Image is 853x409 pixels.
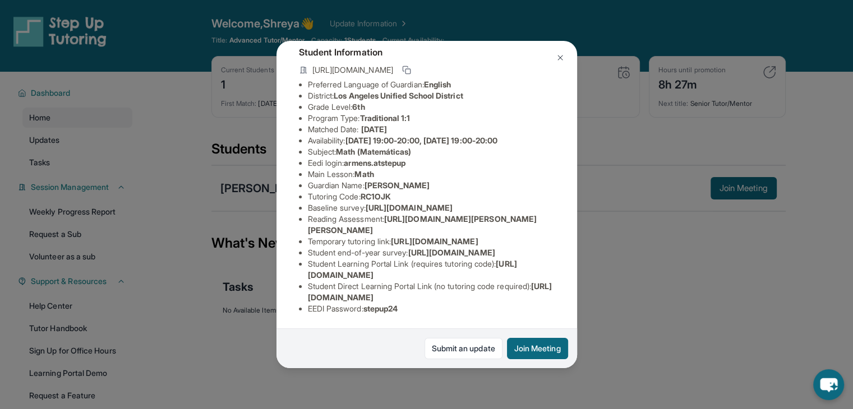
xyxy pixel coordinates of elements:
[345,136,497,145] span: [DATE] 19:00-20:00, [DATE] 19:00-20:00
[312,64,393,76] span: [URL][DOMAIN_NAME]
[308,247,555,258] li: Student end-of-year survey :
[400,63,413,77] button: Copy link
[366,203,453,212] span: [URL][DOMAIN_NAME]
[308,191,555,202] li: Tutoring Code :
[308,90,555,101] li: District:
[308,236,555,247] li: Temporary tutoring link :
[308,169,555,180] li: Main Lesson :
[361,192,391,201] span: RC1OJK
[425,338,502,359] a: Submit an update
[344,158,405,168] span: armens.atstepup
[308,79,555,90] li: Preferred Language of Guardian:
[363,304,398,313] span: stepup24
[359,113,410,123] span: Traditional 1:1
[361,124,387,134] span: [DATE]
[308,258,555,281] li: Student Learning Portal Link (requires tutoring code) :
[352,102,365,111] span: 6th
[308,135,555,146] li: Availability:
[308,281,555,303] li: Student Direct Learning Portal Link (no tutoring code required) :
[308,113,555,124] li: Program Type:
[408,248,495,257] span: [URL][DOMAIN_NAME]
[556,53,565,62] img: Close Icon
[308,146,555,157] li: Subject :
[334,91,463,100] span: Los Angeles Unified School District
[336,147,411,156] span: Math (Matemáticas)
[308,101,555,113] li: Grade Level:
[813,369,844,400] button: chat-button
[308,124,555,135] li: Matched Date:
[308,180,555,191] li: Guardian Name :
[308,157,555,169] li: Eedi login :
[391,236,478,246] span: [URL][DOMAIN_NAME]
[507,338,568,359] button: Join Meeting
[308,202,555,213] li: Baseline survey :
[424,80,451,89] span: English
[308,213,555,236] li: Reading Assessment :
[354,169,374,179] span: Math
[308,214,537,235] span: [URL][DOMAIN_NAME][PERSON_NAME][PERSON_NAME]
[299,45,555,59] h4: Student Information
[365,180,430,190] span: [PERSON_NAME]
[308,303,555,314] li: EEDI Password :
